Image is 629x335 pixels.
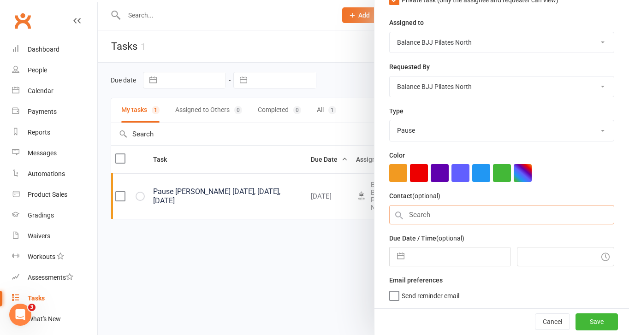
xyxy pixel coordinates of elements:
div: Automations [28,170,65,177]
small: (optional) [436,235,464,242]
a: Tasks [12,288,97,309]
div: Workouts [28,253,55,260]
a: Messages [12,143,97,164]
a: Payments [12,101,97,122]
a: What's New [12,309,97,329]
div: Messages [28,149,57,157]
span: 3 [28,304,36,311]
div: Tasks [28,294,45,302]
span: Send reminder email [402,289,459,300]
div: Waivers [28,232,50,240]
a: Waivers [12,226,97,247]
label: Assigned to [389,18,424,28]
small: (optional) [412,192,440,200]
div: Dashboard [28,46,59,53]
label: Email preferences [389,275,443,285]
label: Color [389,150,405,160]
label: Type [389,106,404,116]
label: Contact [389,191,440,201]
input: Search [389,205,614,224]
div: People [28,66,47,74]
a: Automations [12,164,97,184]
a: Calendar [12,81,97,101]
button: Save [576,313,618,330]
label: Due Date / Time [389,233,464,243]
a: Gradings [12,205,97,226]
a: Reports [12,122,97,143]
div: Product Sales [28,191,67,198]
a: People [12,60,97,81]
label: Requested By [389,62,430,72]
a: Dashboard [12,39,97,60]
div: Calendar [28,87,53,94]
iframe: Intercom live chat [9,304,31,326]
button: Cancel [535,313,570,330]
a: Clubworx [11,9,34,32]
div: Gradings [28,212,54,219]
a: Product Sales [12,184,97,205]
a: Assessments [12,267,97,288]
div: Assessments [28,274,73,281]
div: Reports [28,129,50,136]
div: Payments [28,108,57,115]
a: Workouts [12,247,97,267]
div: What's New [28,315,61,323]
